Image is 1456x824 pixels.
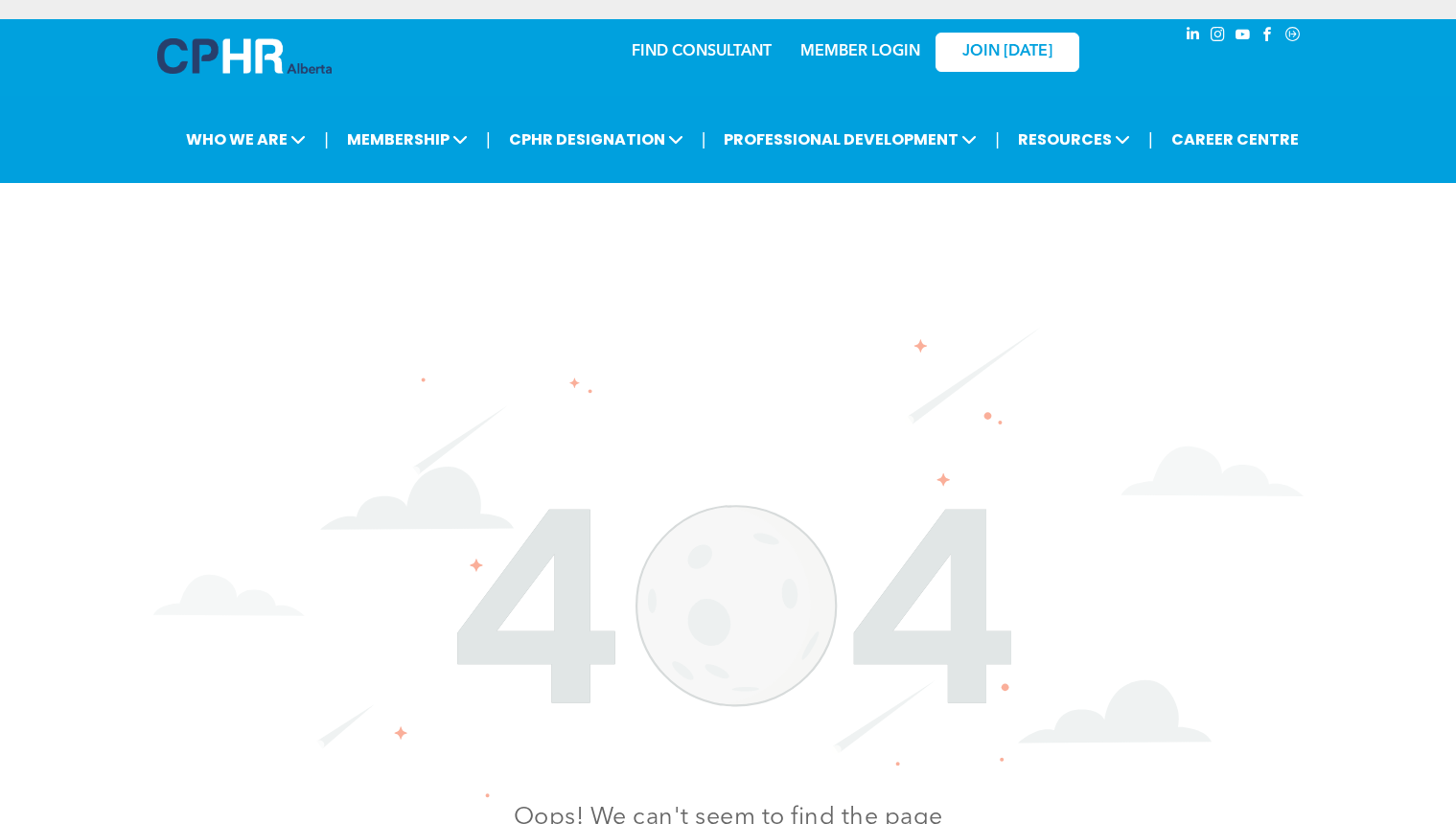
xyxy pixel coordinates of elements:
a: facebook [1258,24,1279,50]
span: JOIN [DATE] [962,43,1052,61]
li: | [995,120,1000,159]
img: The number 404 is surrounded by clouds and stars on a white background. [153,327,1304,798]
li: | [1148,120,1153,159]
span: WHO WE ARE [180,122,312,157]
span: CPHR DESIGNATION [503,122,689,157]
a: linkedin [1183,24,1204,50]
li: | [324,120,329,159]
a: Social network [1283,24,1304,50]
a: FIND CONSULTANT [632,44,772,59]
a: JOIN [DATE] [936,33,1079,72]
span: PROFESSIONAL DEVELOPMENT [718,122,982,157]
a: MEMBER LOGIN [800,44,920,59]
span: RESOURCES [1012,122,1136,157]
a: instagram [1208,24,1229,50]
img: A blue and white logo for cp alberta [157,38,332,74]
li: | [702,120,706,159]
a: CAREER CENTRE [1166,122,1305,157]
li: | [486,120,491,159]
span: MEMBERSHIP [341,122,474,157]
a: youtube [1233,24,1254,50]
